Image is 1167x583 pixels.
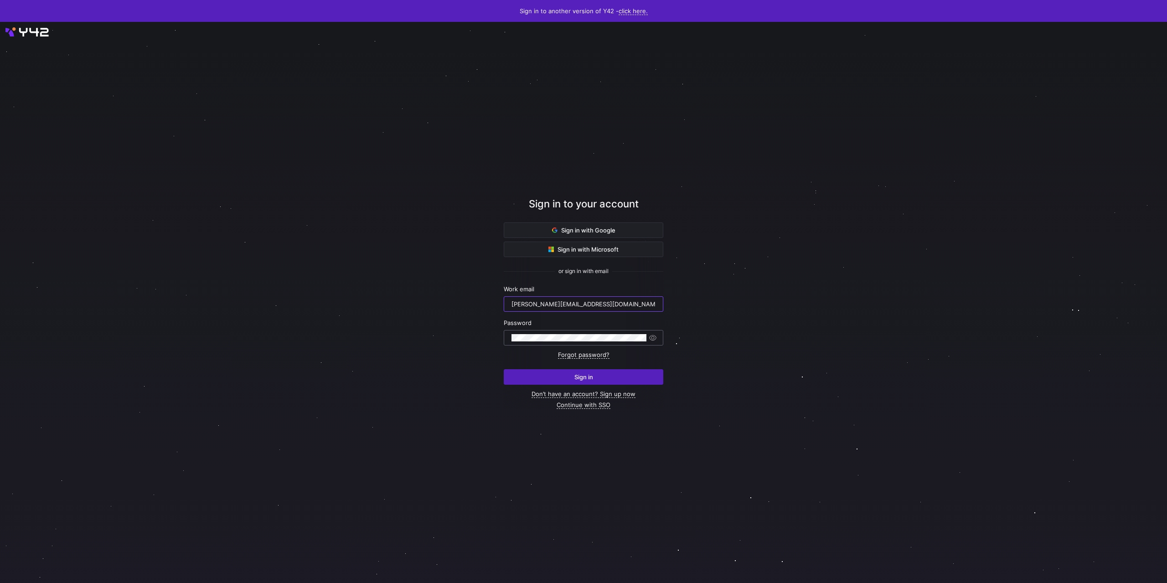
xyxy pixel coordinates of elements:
a: Don’t have an account? Sign up now [532,390,635,398]
a: Forgot password? [558,351,609,359]
button: Sign in with Google [504,222,663,238]
span: Work email [504,285,534,293]
span: or sign in with email [558,268,609,274]
span: Sign in with Microsoft [548,246,619,253]
span: Password [504,319,532,326]
span: Sign in [574,373,593,381]
button: Sign in with Microsoft [504,242,663,257]
a: click here. [619,7,648,15]
button: Sign in [504,369,663,385]
div: Sign in to your account [504,196,663,222]
span: Sign in with Google [552,227,615,234]
a: Continue with SSO [557,401,610,409]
